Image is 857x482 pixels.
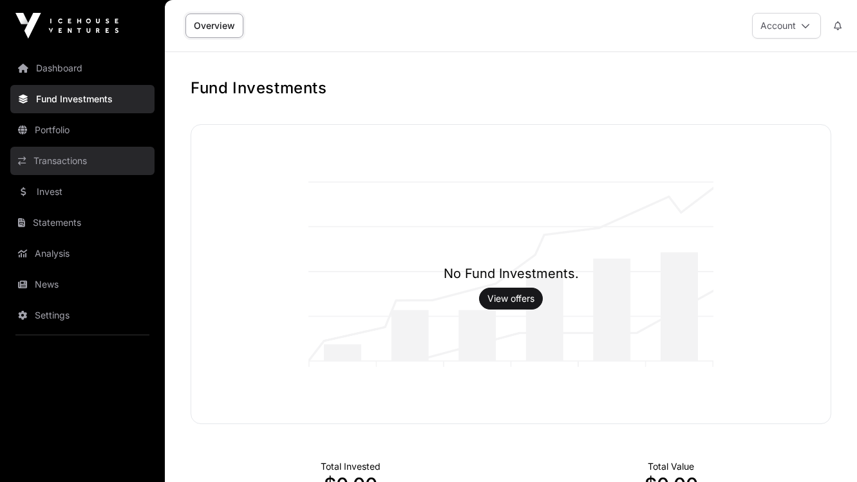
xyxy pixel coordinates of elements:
[10,85,155,113] a: Fund Investments
[10,54,155,82] a: Dashboard
[752,13,821,39] button: Account
[191,78,831,98] h1: Fund Investments
[15,13,118,39] img: Icehouse Ventures Logo
[10,301,155,329] a: Settings
[793,420,857,482] iframe: Chat Widget
[191,460,511,473] p: Total Invested
[511,460,832,473] p: Total Value
[487,292,534,305] a: View offers
[10,147,155,175] a: Transactions
[444,264,579,283] h1: No Fund Investments.
[10,178,155,206] a: Invest
[10,116,155,144] a: Portfolio
[479,288,543,310] button: View offers
[10,270,155,299] a: News
[10,239,155,268] a: Analysis
[10,209,155,237] a: Statements
[185,14,243,38] a: Overview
